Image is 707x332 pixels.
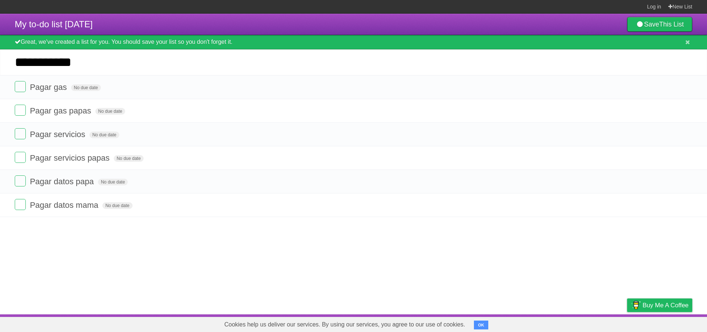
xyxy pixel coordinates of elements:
b: This List [659,21,684,28]
label: Done [15,105,26,116]
a: About [529,316,545,330]
span: No due date [89,132,119,138]
span: No due date [98,179,128,185]
span: No due date [102,202,132,209]
button: OK [474,321,488,329]
span: Pagar servicios papas [30,153,111,162]
label: Done [15,199,26,210]
span: No due date [95,108,125,115]
label: Done [15,81,26,92]
a: Privacy [618,316,637,330]
a: Developers [553,316,583,330]
span: Pagar gas [30,83,68,92]
label: Done [15,152,26,163]
span: Pagar gas papas [30,106,93,115]
span: No due date [114,155,144,162]
img: Buy me a coffee [631,299,641,311]
span: My to-do list [DATE] [15,19,93,29]
span: Buy me a coffee [643,299,689,312]
span: Pagar datos papa [30,177,96,186]
a: SaveThis List [627,17,692,32]
label: Done [15,175,26,186]
span: No due date [71,84,101,91]
a: Suggest a feature [646,316,692,330]
span: Cookies help us deliver our services. By using our services, you agree to our use of cookies. [217,317,472,332]
label: Done [15,128,26,139]
a: Buy me a coffee [627,298,692,312]
a: Terms [592,316,609,330]
span: Pagar datos mama [30,200,100,210]
span: Pagar servicios [30,130,87,139]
